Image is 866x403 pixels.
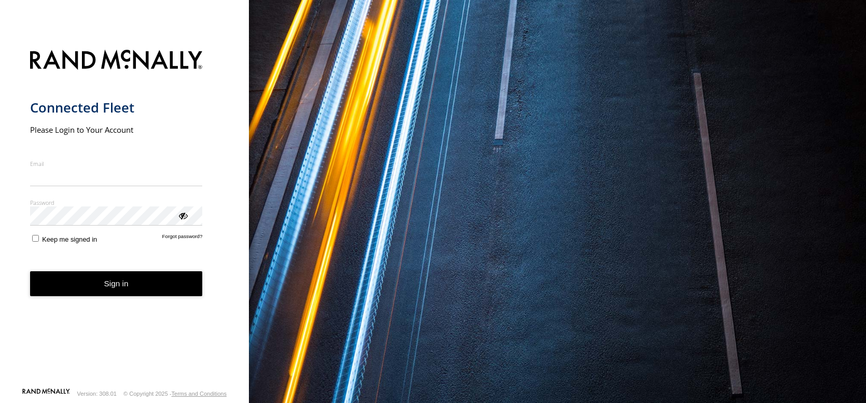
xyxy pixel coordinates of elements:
[30,199,203,206] label: Password
[162,233,203,243] a: Forgot password?
[30,271,203,297] button: Sign in
[30,48,203,74] img: Rand McNally
[22,388,70,399] a: Visit our Website
[30,99,203,116] h1: Connected Fleet
[30,124,203,135] h2: Please Login to Your Account
[32,235,39,242] input: Keep me signed in
[77,391,117,397] div: Version: 308.01
[30,44,219,388] form: main
[177,210,188,220] div: ViewPassword
[42,235,97,243] span: Keep me signed in
[172,391,227,397] a: Terms and Conditions
[123,391,227,397] div: © Copyright 2025 -
[30,160,203,168] label: Email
